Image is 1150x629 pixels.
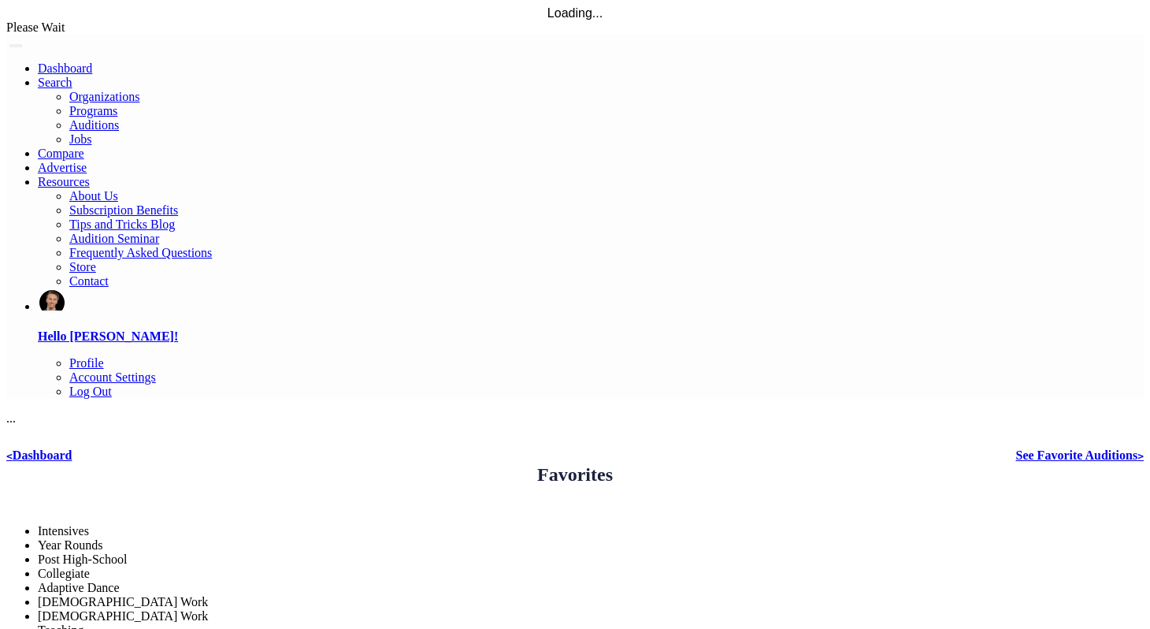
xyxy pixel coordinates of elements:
a: Auditions [69,118,119,132]
li: [DEMOGRAPHIC_DATA] Work [38,609,1144,623]
a: Audition Seminar [69,232,159,245]
a: Dashboard [38,61,92,75]
li: [DEMOGRAPHIC_DATA] Work [38,595,1144,609]
a: Contact [69,274,109,288]
a: Profile [69,356,104,370]
a: <Dashboard [6,448,72,462]
ul: Resources [38,356,1144,399]
a: Frequently Asked Questions [69,246,212,259]
a: Account Settings [69,370,156,384]
div: Please Wait [6,20,1144,35]
a: Hello [PERSON_NAME]! [38,329,178,343]
a: Log Out [69,385,112,398]
ul: Resources [38,90,1144,147]
a: Resources [38,175,90,188]
ul: Resources [38,189,1144,288]
img: profile picture [39,290,65,311]
a: Subscription Benefits [69,203,178,217]
a: Store [69,260,96,274]
a: Compare [38,147,84,160]
a: Advertise [38,161,87,174]
a: About Us [69,189,118,203]
li: Year Rounds [38,538,1144,553]
li: Post High-School [38,553,1144,567]
li: Collegiate [38,567,1144,581]
code: < [6,450,13,462]
a: Search [38,76,72,89]
a: Organizations [69,90,139,103]
span: Loading... [547,6,603,20]
a: Programs [69,104,117,117]
button: Toggle navigation [9,44,22,47]
a: See Favorite Auditions> [1016,448,1144,462]
code: > [1137,450,1144,462]
li: Intensives [38,524,1144,538]
a: Tips and Tricks Blog [69,218,175,231]
li: Adaptive Dance [38,581,1144,595]
a: Jobs [69,132,91,146]
div: ... [6,411,1144,426]
h2: Favorites [537,464,613,486]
